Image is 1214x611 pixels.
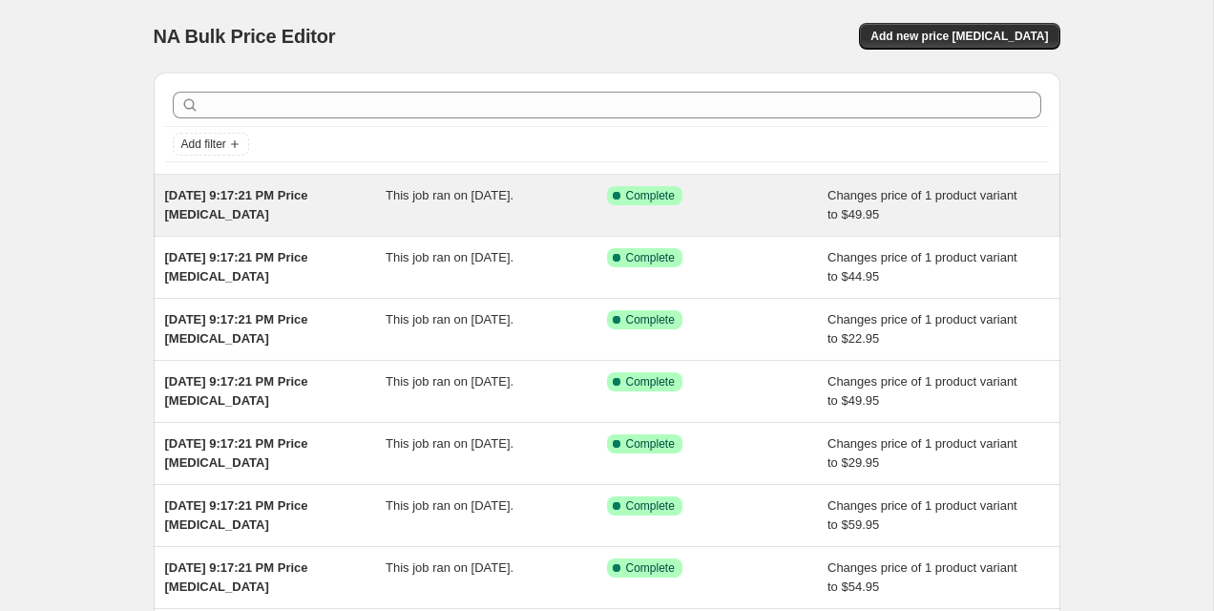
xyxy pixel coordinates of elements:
span: [DATE] 9:17:21 PM Price [MEDICAL_DATA] [165,436,308,470]
span: [DATE] 9:17:21 PM Price [MEDICAL_DATA] [165,498,308,532]
span: Changes price of 1 product variant to $44.95 [827,250,1017,284]
span: Complete [626,312,675,327]
span: Complete [626,374,675,390]
span: Complete [626,498,675,514]
span: This job ran on [DATE]. [386,560,513,575]
span: Add new price [MEDICAL_DATA] [870,29,1048,44]
button: Add filter [173,133,249,156]
span: Add filter [181,137,226,152]
span: This job ran on [DATE]. [386,188,513,202]
span: Changes price of 1 product variant to $29.95 [827,436,1017,470]
span: Complete [626,436,675,452]
span: Complete [626,560,675,576]
span: This job ran on [DATE]. [386,374,513,389]
span: [DATE] 9:17:21 PM Price [MEDICAL_DATA] [165,374,308,408]
span: Changes price of 1 product variant to $22.95 [827,312,1017,346]
span: NA Bulk Price Editor [154,26,336,47]
span: [DATE] 9:17:21 PM Price [MEDICAL_DATA] [165,188,308,221]
span: This job ran on [DATE]. [386,498,513,513]
span: Complete [626,188,675,203]
span: Changes price of 1 product variant to $59.95 [827,498,1017,532]
button: Add new price [MEDICAL_DATA] [859,23,1059,50]
span: This job ran on [DATE]. [386,436,513,451]
span: This job ran on [DATE]. [386,250,513,264]
span: Changes price of 1 product variant to $49.95 [827,374,1017,408]
span: Changes price of 1 product variant to $54.95 [827,560,1017,594]
span: This job ran on [DATE]. [386,312,513,327]
span: [DATE] 9:17:21 PM Price [MEDICAL_DATA] [165,250,308,284]
span: [DATE] 9:17:21 PM Price [MEDICAL_DATA] [165,312,308,346]
span: Changes price of 1 product variant to $49.95 [827,188,1017,221]
span: [DATE] 9:17:21 PM Price [MEDICAL_DATA] [165,560,308,594]
span: Complete [626,250,675,265]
